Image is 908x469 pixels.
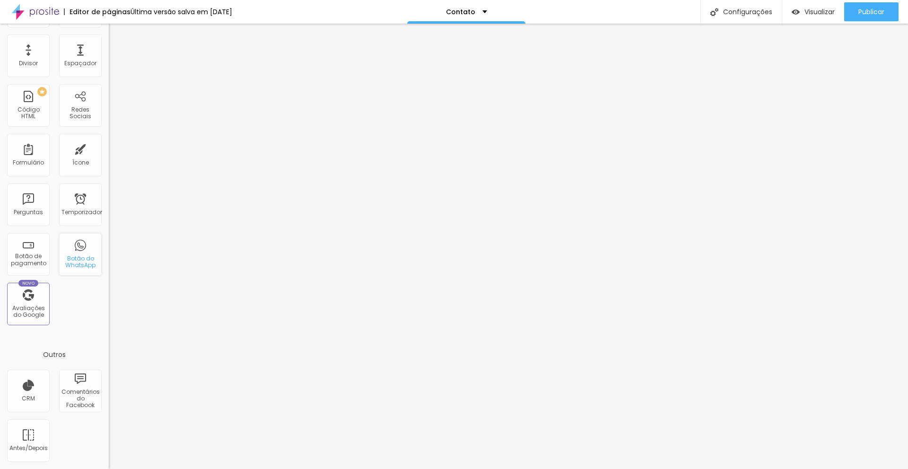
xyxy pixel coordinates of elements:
[17,105,40,120] font: Código HTML
[61,388,100,409] font: Comentários do Facebook
[64,59,96,67] font: Espaçador
[12,304,45,319] font: Avaliações do Google
[844,2,899,21] button: Publicar
[804,7,835,17] font: Visualizar
[11,252,46,267] font: Botão de pagamento
[72,158,89,166] font: Ícone
[70,7,131,17] font: Editor de páginas
[61,208,102,216] font: Temporizador
[43,350,66,359] font: Outros
[22,394,35,402] font: CRM
[65,254,96,269] font: Botão do WhatsApp
[9,444,48,452] font: Antes/Depois
[22,280,35,286] font: Novo
[710,8,718,16] img: Ícone
[109,24,908,469] iframe: Editor
[70,105,91,120] font: Redes Sociais
[782,2,844,21] button: Visualizar
[792,8,800,16] img: view-1.svg
[446,7,475,17] font: Contato
[19,59,38,67] font: Divisor
[858,7,884,17] font: Publicar
[14,208,43,216] font: Perguntas
[131,7,232,17] font: Última versão salva em [DATE]
[13,158,44,166] font: Formulário
[723,7,772,17] font: Configurações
